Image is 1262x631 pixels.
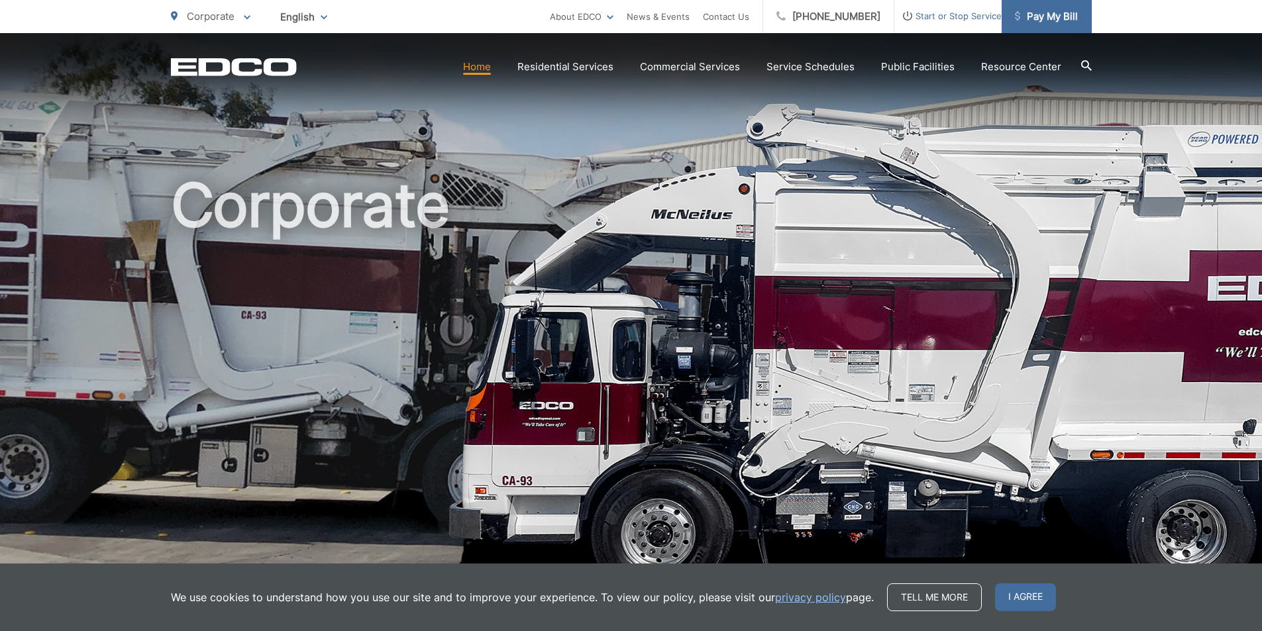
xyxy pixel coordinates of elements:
[187,10,235,23] span: Corporate
[766,59,855,75] a: Service Schedules
[627,9,690,24] a: News & Events
[887,583,982,611] a: Tell me more
[270,5,337,28] span: English
[1015,9,1078,24] span: Pay My Bill
[171,172,1092,591] h1: Corporate
[463,59,491,75] a: Home
[881,59,955,75] a: Public Facilities
[995,583,1056,611] span: I agree
[775,589,846,605] a: privacy policy
[171,58,297,76] a: EDCD logo. Return to the homepage.
[171,589,874,605] p: We use cookies to understand how you use our site and to improve your experience. To view our pol...
[550,9,613,24] a: About EDCO
[981,59,1061,75] a: Resource Center
[703,9,749,24] a: Contact Us
[640,59,740,75] a: Commercial Services
[517,59,613,75] a: Residential Services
